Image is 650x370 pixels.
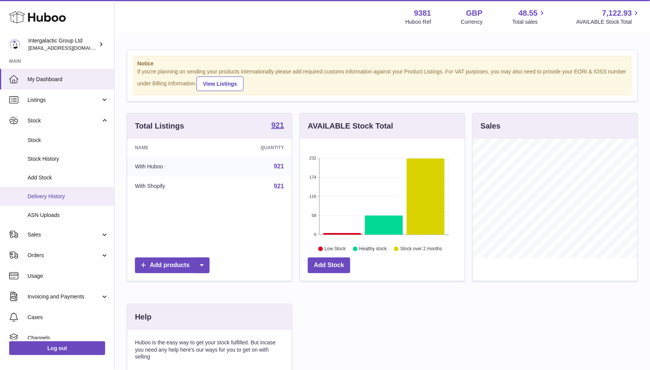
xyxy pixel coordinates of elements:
a: 7,122.93 AVAILABLE Stock Total [576,8,641,26]
span: Channels [28,334,109,342]
h3: Total Listings [135,121,184,131]
a: 921 [271,121,284,130]
th: Name [127,139,216,156]
strong: 921 [271,121,284,129]
span: AVAILABLE Stock Total [576,18,641,26]
span: [EMAIL_ADDRESS][DOMAIN_NAME] [28,45,112,51]
td: With Huboo [127,156,216,176]
a: Add products [135,258,210,273]
span: Add Stock [28,174,109,181]
span: ASN Uploads [28,212,109,219]
text: 116 [309,194,316,199]
img: info@junglistnetwork.com [9,39,21,50]
strong: Notice [137,60,627,67]
text: Stock over 2 months [400,246,442,251]
span: Stock History [28,155,109,163]
span: Invoicing and Payments [28,293,101,300]
span: Stock [28,137,109,144]
p: Huboo is the easy way to get your stock fulfilled. But incase you need any help here's our ways f... [135,339,284,361]
h3: AVAILABLE Stock Total [308,121,393,131]
a: Add Stock [308,258,350,273]
span: Orders [28,252,101,259]
h3: Sales [481,121,500,131]
strong: 9381 [414,8,431,18]
span: Total sales [512,18,546,26]
div: If you're planning on sending your products internationally please add required customs informati... [137,68,627,91]
a: 921 [274,183,284,189]
a: 48.55 Total sales [512,8,546,26]
a: 921 [274,163,284,170]
span: Usage [28,272,109,280]
text: 58 [312,213,316,218]
text: Low Stock [325,246,346,251]
text: 0 [314,232,316,237]
strong: GBP [466,8,483,18]
a: View Listings [197,77,244,91]
span: Cases [28,314,109,321]
text: 232 [309,156,316,160]
span: Delivery History [28,193,109,200]
text: 174 [309,175,316,179]
span: 48.55 [518,8,538,18]
div: Huboo Ref [406,18,431,26]
span: My Dashboard [28,76,109,83]
span: Sales [28,231,101,238]
td: With Shopify [127,176,216,196]
a: Log out [9,341,105,355]
span: 7,122.93 [602,8,632,18]
h3: Help [135,312,151,322]
span: Listings [28,96,101,104]
div: Currency [461,18,483,26]
th: Quantity [216,139,292,156]
span: Stock [28,117,101,124]
div: Intergalactic Group Ltd [28,37,97,52]
text: Healthy stock [359,246,387,251]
